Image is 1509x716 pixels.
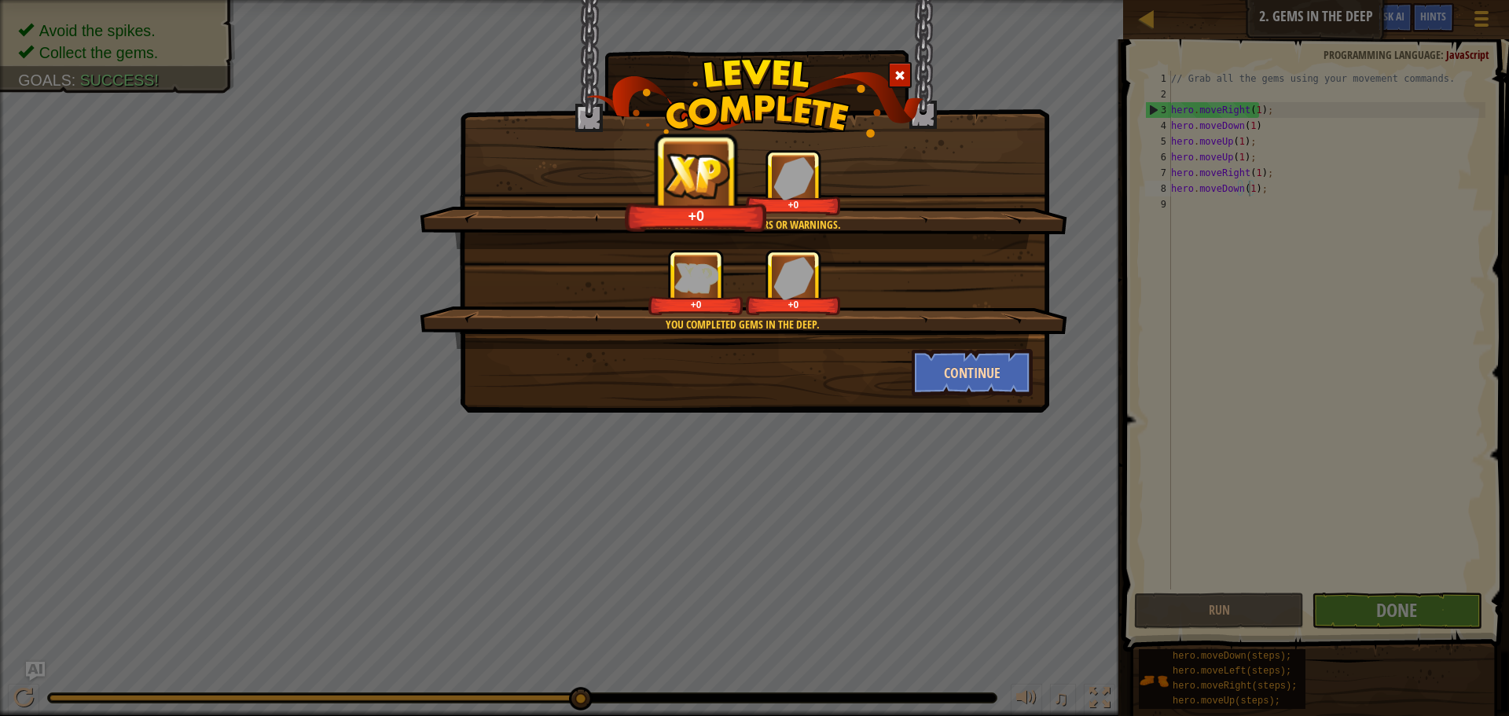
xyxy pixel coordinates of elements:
div: +0 [749,199,838,211]
div: Clean code: no code errors or warnings. [494,217,990,233]
img: reward_icon_gems.png [773,156,814,200]
button: Continue [912,349,1034,396]
div: You completed Gems in the Deep. [494,317,990,332]
div: +0 [749,299,838,310]
img: reward_icon_xp.png [664,152,730,199]
img: reward_icon_xp.png [674,263,718,293]
img: reward_icon_gems.png [773,256,814,299]
img: level_complete.png [586,58,923,138]
div: +0 [630,207,763,225]
div: +0 [652,299,740,310]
